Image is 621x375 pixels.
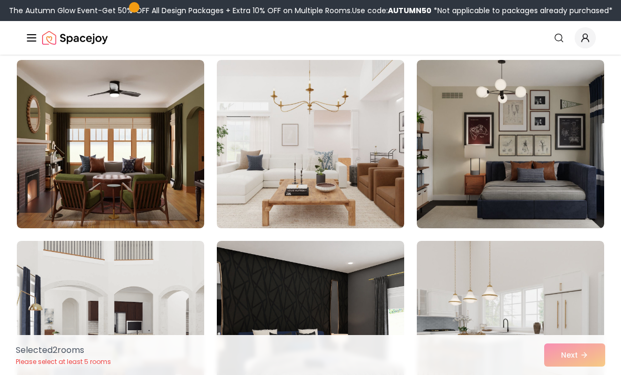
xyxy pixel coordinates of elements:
[9,5,613,16] div: The Autumn Glow Event-Get 50% OFF All Design Packages + Extra 10% OFF on Multiple Rooms.
[25,21,596,55] nav: Global
[17,60,204,228] img: Room room-16
[16,344,111,357] p: Selected 2 room s
[352,5,432,16] span: Use code:
[217,60,404,228] img: Room room-17
[16,358,111,366] p: Please select at least 5 rooms
[417,60,604,228] img: Room room-18
[388,5,432,16] b: AUTUMN50
[42,27,108,48] img: Spacejoy Logo
[432,5,613,16] span: *Not applicable to packages already purchased*
[42,27,108,48] a: Spacejoy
